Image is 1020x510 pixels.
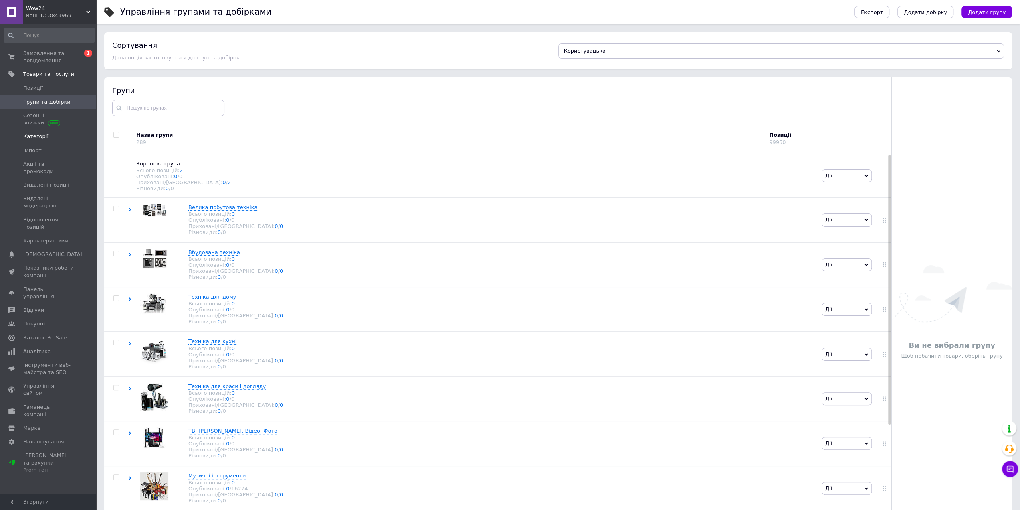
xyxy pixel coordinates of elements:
a: 0 [275,268,278,274]
span: Дії [825,485,832,491]
div: Опубліковані: [188,217,283,223]
a: 0 [226,307,229,313]
a: 2 [228,179,231,185]
span: Дії [825,396,832,402]
span: Дії [825,262,832,268]
span: Гаманець компанії [23,404,74,418]
button: Експорт [854,6,890,18]
a: 0 [275,313,278,319]
span: Налаштування [23,438,64,445]
span: Велика побутова техніка [188,204,257,210]
a: 0 [218,229,221,235]
span: Дії [825,440,832,446]
div: Всього позицій: [188,390,283,396]
a: 0 [166,185,169,191]
span: Wow24 [26,5,86,12]
a: 0 [232,345,235,352]
div: Prom топ [23,467,74,474]
button: Чат з покупцем [1002,461,1018,477]
span: 1 [84,50,92,57]
div: 0 [170,185,174,191]
div: 289 [136,139,146,145]
span: Дії [825,306,832,312]
span: Техніка для дому [188,294,236,300]
span: Показники роботи компанії [23,264,74,279]
a: 0 [226,217,229,223]
a: 0 [280,223,283,229]
img: ТВ, Аудіо, Відео, Фото [140,427,168,448]
span: Аналітика [23,348,51,355]
a: 0 [280,313,283,319]
span: Групи та добірки [23,98,71,106]
a: 0 [218,498,221,504]
div: Опубліковані: [188,262,283,268]
div: 0 [222,498,226,504]
div: 0 [231,352,234,358]
div: Різновиди: [136,185,814,191]
span: Відновлення позицій [23,216,74,231]
span: / [230,441,235,447]
div: 0 [231,217,234,223]
img: Велика побутова техніка [140,204,168,216]
span: Категорії [23,133,48,140]
a: 0 [275,492,278,498]
span: / [278,358,283,364]
span: Техніка для кухні [188,338,236,344]
img: Техніка для краси і догляду [140,383,168,411]
div: 0 [222,229,226,235]
span: Коренева група [136,161,180,167]
span: / [221,408,226,414]
a: 0 [280,492,283,498]
a: 0 [280,358,283,364]
a: 0 [226,262,229,268]
div: 0 [231,396,234,402]
div: Різновиди: [188,364,283,370]
span: Товари та послуги [23,71,74,78]
span: Позиції [23,85,43,92]
span: / [278,268,283,274]
img: Техніка для кухні [140,338,168,366]
div: Приховані/[GEOGRAPHIC_DATA]: [136,179,814,185]
span: Експорт [861,9,883,15]
a: 0 [226,352,229,358]
div: Опубліковані: [188,307,283,313]
span: Замовлення та повідомлення [23,50,74,64]
div: Всього позицій: [188,256,283,262]
span: / [230,217,235,223]
a: 0 [232,390,235,396]
div: Всього позицій: [188,301,283,307]
span: / [221,364,226,370]
span: [PERSON_NAME] та рахунки [23,452,74,474]
div: Приховані/[GEOGRAPHIC_DATA]: [188,268,283,274]
span: / [230,262,235,268]
h1: Управління групами та добірками [120,7,271,17]
a: 0 [232,435,235,441]
span: / [278,492,283,498]
a: 0 [280,402,283,408]
span: Додати групу [968,9,1006,15]
span: / [230,396,235,402]
span: Додати добірку [904,9,947,15]
span: Інструменти веб-майстра та SEO [23,362,74,376]
span: Дії [825,173,832,179]
img: Вбудована техніка [140,249,168,269]
span: Каталог ProSale [23,334,67,341]
img: Музичні інструменти [140,472,168,500]
span: Сезонні знижки [23,112,74,126]
a: 0 [275,402,278,408]
p: Щоб побачити товари, оберіть групу [896,352,1008,360]
a: 0 [232,256,235,262]
a: 0 [218,364,221,370]
div: Опубліковані: [188,352,283,358]
a: 0 [280,268,283,274]
div: Різновиди: [188,274,283,280]
div: 0 [231,441,234,447]
span: [DEMOGRAPHIC_DATA] [23,251,83,258]
div: Опубліковані: [188,396,283,402]
div: Різновиди: [188,408,283,414]
input: Пошук [4,28,95,43]
span: Акції та промокоди [23,161,74,175]
div: Різновиди: [188,229,283,235]
input: Пошук по групах [112,100,224,116]
div: Групи [112,85,883,95]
